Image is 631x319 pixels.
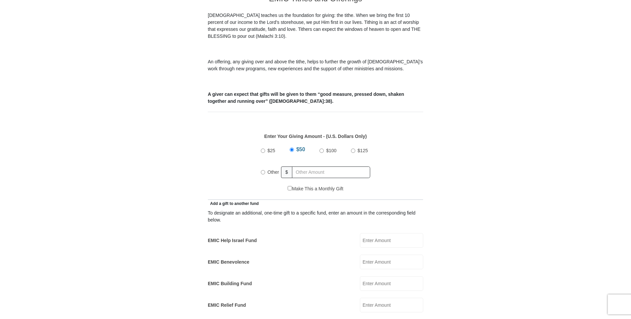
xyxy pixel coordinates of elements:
[208,210,423,223] div: To designate an additional, one-time gift to a specific fund, enter an amount in the correspondin...
[208,237,257,244] label: EMIC Help Israel Fund
[296,147,305,152] span: $50
[360,276,423,291] input: Enter Amount
[208,201,259,206] span: Add a gift to another fund
[360,233,423,248] input: Enter Amount
[281,166,292,178] span: $
[360,298,423,312] input: Enter Amount
[264,134,367,139] strong: Enter Your Giving Amount - (U.S. Dollars Only)
[267,148,275,153] span: $25
[326,148,336,153] span: $100
[208,280,252,287] label: EMIC Building Fund
[358,148,368,153] span: $125
[208,58,423,72] p: An offering, any giving over and above the tithe, helps to further the growth of [DEMOGRAPHIC_DAT...
[288,185,343,192] label: Make This a Monthly Gift
[208,259,249,266] label: EMIC Benevolence
[288,186,292,190] input: Make This a Monthly Gift
[292,166,370,178] input: Other Amount
[360,255,423,269] input: Enter Amount
[208,12,423,40] p: [DEMOGRAPHIC_DATA] teaches us the foundation for giving: the tithe. When we bring the first 10 pe...
[267,169,279,175] span: Other
[208,92,404,104] b: A giver can expect that gifts will be given to them “good measure, pressed down, shaken together ...
[208,302,246,309] label: EMIC Relief Fund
